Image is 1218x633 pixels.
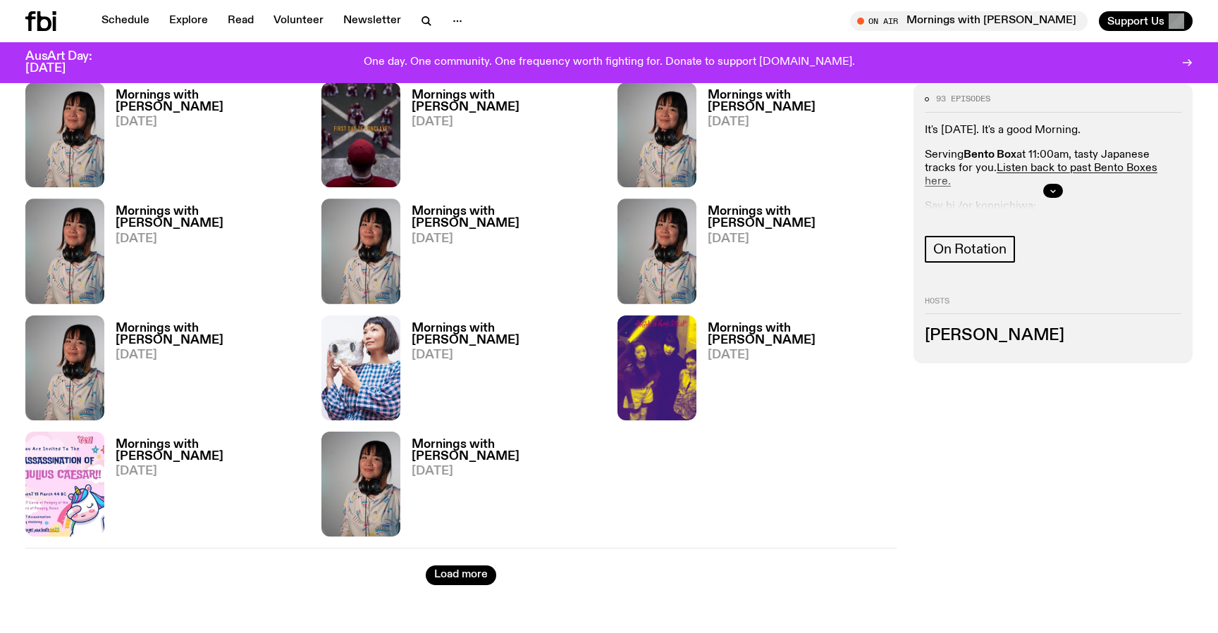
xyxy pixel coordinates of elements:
span: [DATE] [116,465,304,477]
a: Mornings with [PERSON_NAME][DATE] [696,206,897,303]
h2: Hosts [925,296,1181,313]
a: Mornings with [PERSON_NAME][DATE] [104,89,304,187]
img: Kana Frazer is smiling at the camera with her head tilted slightly to her left. She wears big bla... [25,199,104,303]
a: Read [219,11,262,31]
h3: Mornings with [PERSON_NAME] [412,206,601,230]
a: Mornings with [PERSON_NAME][DATE] [400,439,601,537]
h3: Mornings with [PERSON_NAME] [412,89,601,113]
p: Serving at 11:00am, tasty Japanese tracks for you. [925,148,1181,189]
img: Kana Frazer is smiling at the camera with her head tilted slightly to her left. She wears big bla... [617,82,696,187]
a: Mornings with [PERSON_NAME][DATE] [400,322,601,420]
span: [DATE] [116,349,304,361]
h3: Mornings with [PERSON_NAME] [708,89,897,113]
button: Support Us [1099,11,1193,31]
img: Kana Frazer is smiling at the camera with her head tilted slightly to her left. She wears big bla... [321,199,400,303]
a: Mornings with [PERSON_NAME][DATE] [400,206,601,303]
span: Support Us [1107,15,1164,27]
a: Mornings with [PERSON_NAME][DATE] [696,322,897,420]
img: Kana Frazer is smiling at the camera with her head tilted slightly to her left. She wears big bla... [617,199,696,303]
a: Listen back to past Bento Boxes here. [925,162,1157,187]
h3: Mornings with [PERSON_NAME] [116,439,304,463]
a: Mornings with [PERSON_NAME][DATE] [104,439,304,537]
p: One day. One community. One frequency worth fighting for. Donate to support [DOMAIN_NAME]. [364,56,855,69]
h3: Mornings with [PERSON_NAME] [116,206,304,230]
a: Schedule [93,11,158,31]
a: Volunteer [265,11,332,31]
img: Kana Frazer is smiling at the camera with her head tilted slightly to her left. She wears big bla... [25,82,104,187]
a: Mornings with [PERSON_NAME][DATE] [400,89,601,187]
span: [DATE] [412,116,601,128]
h3: Mornings with [PERSON_NAME] [708,206,897,230]
span: [DATE] [412,349,601,361]
span: [DATE] [116,233,304,245]
button: On AirMornings with [PERSON_NAME] [850,11,1088,31]
span: [DATE] [412,465,601,477]
h3: Mornings with [PERSON_NAME] [412,322,601,346]
img: Kana Frazer is smiling at the camera with her head tilted slightly to her left. She wears big bla... [25,315,104,420]
span: [DATE] [708,349,897,361]
h3: Mornings with [PERSON_NAME] [116,322,304,346]
h3: AusArt Day: [DATE] [25,51,116,75]
span: 93 episodes [936,94,990,102]
h3: [PERSON_NAME] [925,327,1181,343]
span: [DATE] [708,116,897,128]
strong: Bento Box [964,149,1016,160]
a: Explore [161,11,216,31]
a: Mornings with [PERSON_NAME][DATE] [696,89,897,187]
a: Newsletter [335,11,410,31]
h3: Mornings with [PERSON_NAME] [412,439,601,463]
span: On Rotation [933,242,1007,257]
p: It's [DATE]. It's a good Morning. [925,123,1181,137]
span: [DATE] [412,233,601,245]
span: [DATE] [708,233,897,245]
span: [DATE] [116,116,304,128]
img: Kana Frazer is smiling at the camera with her head tilted slightly to her left. She wears big bla... [321,432,400,537]
a: Mornings with [PERSON_NAME][DATE] [104,322,304,420]
h3: Mornings with [PERSON_NAME] [116,89,304,113]
button: Load more [426,565,496,585]
a: On Rotation [925,236,1015,263]
h3: Mornings with [PERSON_NAME] [708,322,897,346]
a: Mornings with [PERSON_NAME][DATE] [104,206,304,303]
